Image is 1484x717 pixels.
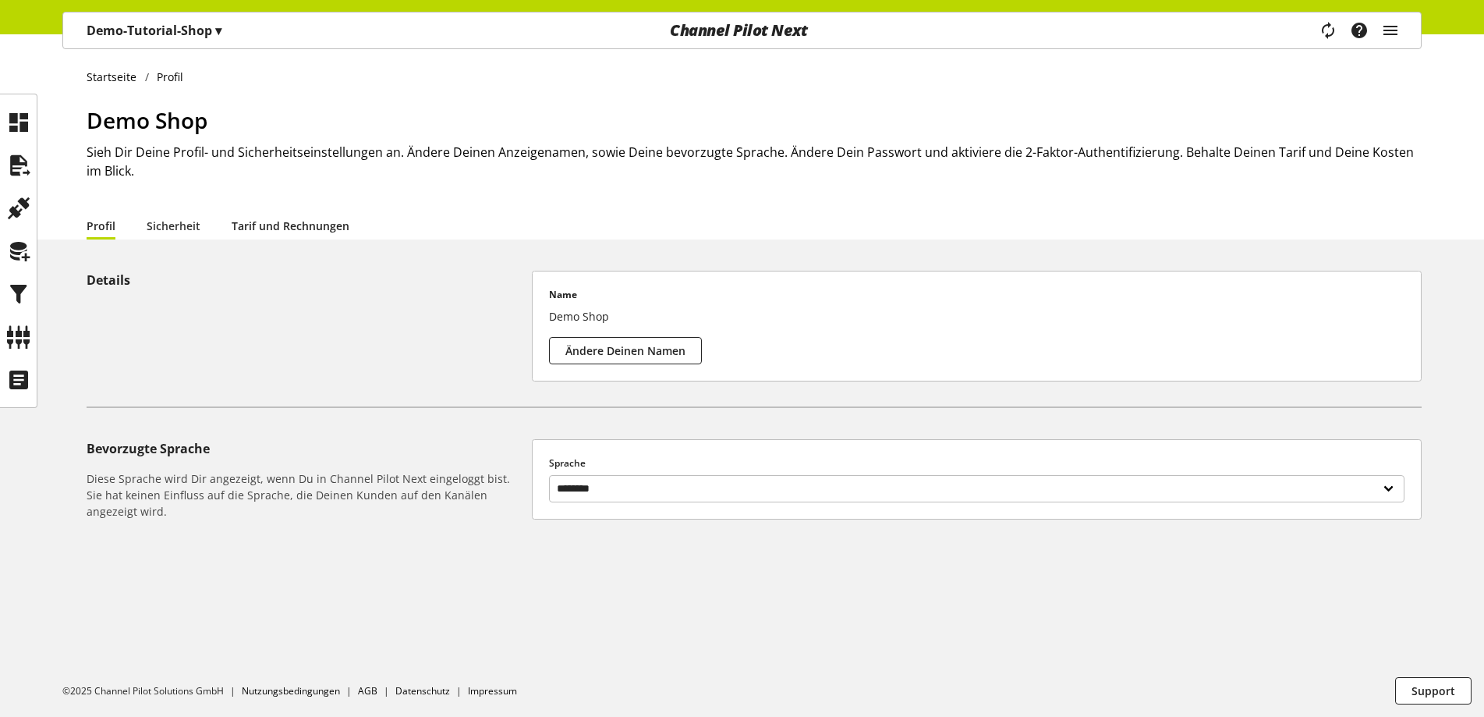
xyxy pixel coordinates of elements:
nav: main navigation [62,12,1422,49]
a: Impressum [468,684,517,697]
p: Name [549,288,1404,308]
span: Demo Shop [87,105,207,135]
a: Tarif und Rechnungen [232,218,349,234]
span: Sprache [549,456,586,470]
p: Demo Shop [549,308,1404,337]
button: Ändere Deinen Namen [549,337,702,364]
a: Datenschutz [395,684,450,697]
span: Support [1411,683,1455,699]
a: AGB [358,684,377,697]
a: Sicherheit [147,218,200,234]
h5: Details [87,271,526,289]
a: Profil [87,218,115,234]
h5: Bevorzugte Sprache [87,439,526,458]
p: Demo-Tutorial-Shop [87,21,221,40]
li: ©2025 Channel Pilot Solutions GmbH [62,684,242,698]
a: Startseite [87,69,145,85]
span: ▾ [215,22,221,39]
h6: Diese Sprache wird Dir angezeigt, wenn Du in Channel Pilot Next eingeloggt bist. Sie hat keinen E... [87,470,526,520]
span: Ändere Deinen Namen [565,343,685,359]
button: Support [1395,677,1472,705]
h2: Sieh Dir Deine Profil- und Sicherheitseinstellungen an. Ändere Deinen Anzeigenamen, sowie Deine b... [87,143,1422,180]
a: Nutzungsbedingungen [242,684,340,697]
